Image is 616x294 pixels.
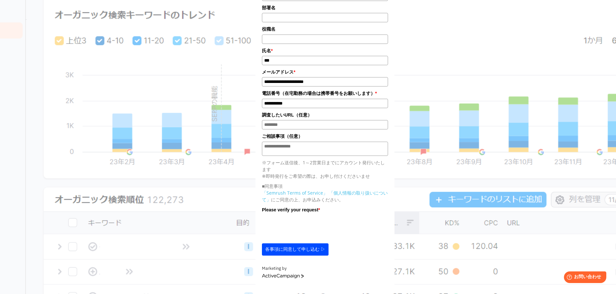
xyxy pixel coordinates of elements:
[262,111,388,118] label: 調査したいURL（任意）
[262,90,388,97] label: 電話番号（在宅勤務の場合は携帯番号をお願いします）
[262,265,388,272] div: Marketing by
[262,25,388,33] label: 役職名
[262,243,329,256] button: 各事項に同意して申し込む ▷
[262,47,388,54] label: 氏名
[262,190,388,203] a: 「個人情報の取り扱いについて」
[558,269,609,287] iframe: Help widget launcher
[262,4,388,11] label: 部署名
[262,133,388,140] label: ご相談事項（任意）
[262,68,388,76] label: メールアドレス
[262,190,328,196] a: 「Semrush Terms of Service」
[262,206,388,213] label: Please verify your request
[262,183,388,189] p: ■同意事項
[262,215,360,240] iframe: reCAPTCHA
[262,159,388,179] p: ※フォーム送信後、1～2営業日までにアカウント発行いたします ※即時発行をご希望の際は、お申し付けくださいませ
[262,189,388,203] p: にご同意の上、お申込みください。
